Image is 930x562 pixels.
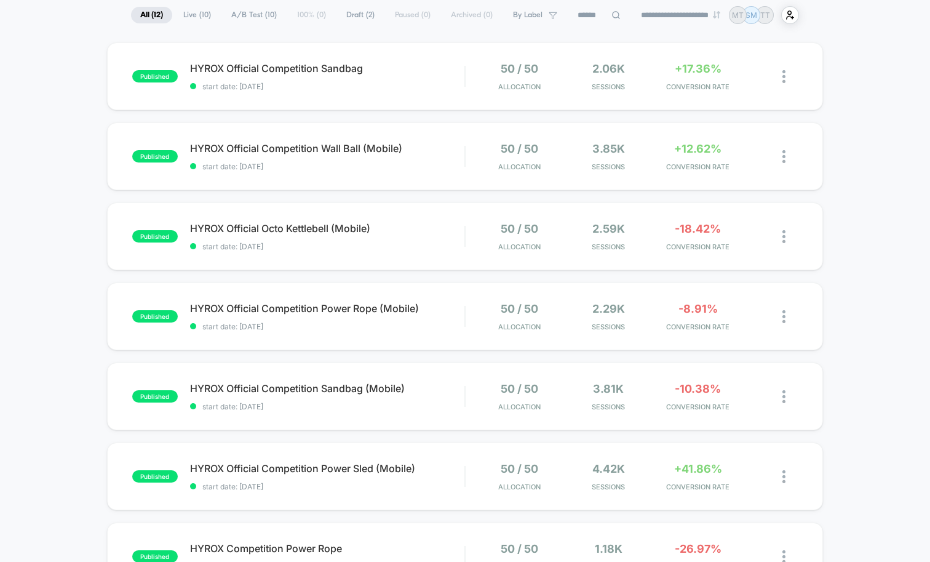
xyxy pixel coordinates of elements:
[675,382,721,395] span: -10.38%
[513,10,542,20] span: By Label
[782,470,785,483] img: close
[745,10,757,20] p: SM
[656,323,739,331] span: CONVERSION RATE
[501,142,538,155] span: 50 / 50
[501,222,538,235] span: 50 / 50
[501,382,538,395] span: 50 / 50
[190,462,464,475] span: HYROX Official Competition Power Sled (Mobile)
[656,243,739,251] span: CONVERSION RATE
[567,323,650,331] span: Sessions
[501,542,538,555] span: 50 / 50
[782,230,785,243] img: close
[190,62,464,74] span: HYROX Official Competition Sandbag
[501,302,538,315] span: 50 / 50
[656,483,739,491] span: CONVERSION RATE
[678,302,718,315] span: -8.91%
[782,310,785,323] img: close
[732,10,744,20] p: MT
[782,70,785,83] img: close
[190,82,464,91] span: start date: [DATE]
[222,7,286,23] span: A/B Test ( 10 )
[674,142,721,155] span: +12.62%
[498,82,541,91] span: Allocation
[567,163,650,171] span: Sessions
[675,222,721,235] span: -18.42%
[498,323,541,331] span: Allocation
[675,62,721,75] span: +17.36%
[592,222,625,235] span: 2.59k
[190,382,464,395] span: HYROX Official Competition Sandbag (Mobile)
[592,62,625,75] span: 2.06k
[498,483,541,491] span: Allocation
[674,462,722,475] span: +41.86%
[656,163,739,171] span: CONVERSION RATE
[782,390,785,403] img: close
[190,302,464,315] span: HYROX Official Competition Power Rope (Mobile)
[501,62,538,75] span: 50 / 50
[656,82,739,91] span: CONVERSION RATE
[592,302,625,315] span: 2.29k
[190,322,464,331] span: start date: [DATE]
[713,11,720,18] img: end
[498,163,541,171] span: Allocation
[760,10,770,20] p: TT
[567,403,650,411] span: Sessions
[190,242,464,251] span: start date: [DATE]
[190,402,464,411] span: start date: [DATE]
[567,82,650,91] span: Sessions
[190,542,464,555] span: HYROX Competition Power Rope
[592,142,625,155] span: 3.85k
[592,462,625,475] span: 4.42k
[567,243,650,251] span: Sessions
[190,482,464,491] span: start date: [DATE]
[567,483,650,491] span: Sessions
[131,7,172,23] span: All ( 12 )
[501,462,538,475] span: 50 / 50
[174,7,220,23] span: Live ( 10 )
[782,150,785,163] img: close
[190,142,464,155] span: HYROX Official Competition Wall Ball (Mobile)
[190,222,464,235] span: HYROX Official Octo Kettlebell (Mobile)
[498,403,541,411] span: Allocation
[190,162,464,171] span: start date: [DATE]
[337,7,384,23] span: Draft ( 2 )
[675,542,721,555] span: -26.97%
[593,382,624,395] span: 3.81k
[656,403,739,411] span: CONVERSION RATE
[498,243,541,251] span: Allocation
[595,542,622,555] span: 1.18k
